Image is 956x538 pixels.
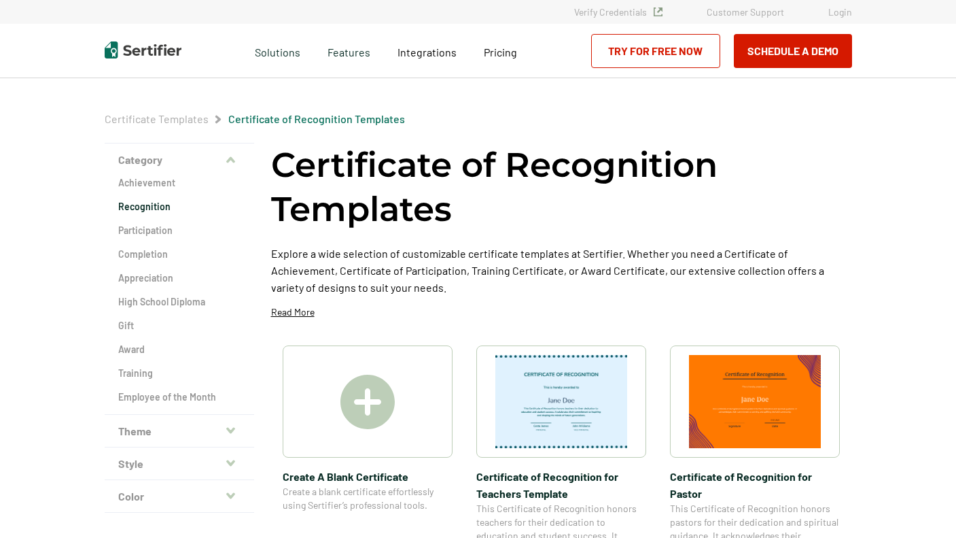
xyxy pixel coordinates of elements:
a: Recognition [118,200,241,214]
a: Appreciation [118,271,241,285]
span: Certificate of Recognition Templates [228,112,405,126]
p: Read More [271,305,315,319]
a: Try for Free Now [591,34,720,68]
a: Customer Support [707,6,784,18]
button: Category [105,144,254,176]
span: Certificate of Recognition for Pastor [670,468,840,502]
img: Verified [654,7,662,16]
span: Integrations [397,46,457,58]
span: Solutions [255,42,300,59]
a: High School Diploma [118,295,241,309]
a: Login [828,6,852,18]
span: Pricing [484,46,517,58]
span: Create A Blank Certificate [283,468,453,485]
span: Certificate Templates [105,112,209,126]
a: Award [118,343,241,356]
button: Theme [105,415,254,448]
div: Breadcrumb [105,112,405,126]
a: Integrations [397,42,457,59]
a: Certificate of Recognition Templates [228,112,405,125]
a: Training [118,367,241,380]
img: Certificate of Recognition for Pastor [689,355,821,448]
a: Verify Credentials [574,6,662,18]
img: Create A Blank Certificate [340,375,395,429]
a: Completion [118,248,241,261]
a: Achievement [118,176,241,190]
a: Pricing [484,42,517,59]
button: Style [105,448,254,480]
button: Color [105,480,254,513]
a: Employee of the Month [118,390,241,404]
span: Features [327,42,370,59]
h1: Certificate of Recognition Templates [271,143,852,231]
span: Create a blank certificate effortlessly using Sertifier’s professional tools. [283,485,453,512]
span: Certificate of Recognition for Teachers Template [476,468,646,502]
a: Certificate Templates [105,112,209,125]
a: Participation [118,224,241,237]
img: Sertifier | Digital Credentialing Platform [105,41,181,58]
div: Category [105,176,254,415]
p: Explore a wide selection of customizable certificate templates at Sertifier. Whether you need a C... [271,245,852,296]
img: Certificate of Recognition for Teachers Template [495,355,627,448]
a: Gift [118,319,241,333]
